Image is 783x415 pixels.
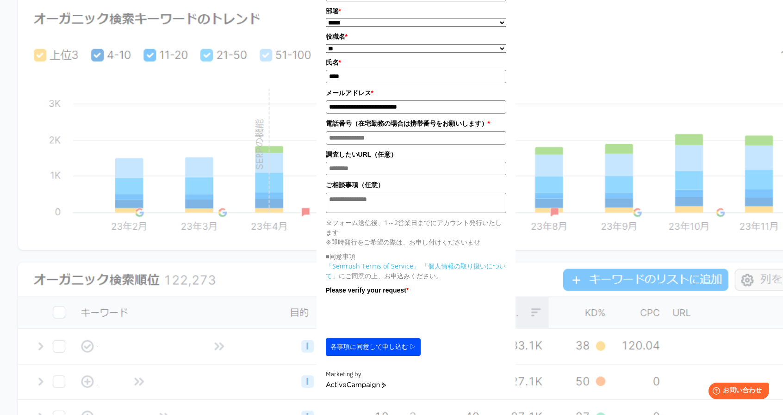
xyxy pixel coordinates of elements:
[326,180,506,190] label: ご相談事項（任意）
[326,251,506,261] p: ■同意事項
[326,6,506,16] label: 部署
[326,338,421,356] button: 各事項に同意して申し込む ▷
[326,31,506,42] label: 役職名
[326,88,506,98] label: メールアドレス
[326,118,506,128] label: 電話番号（在宅勤務の場合は携帯番号をお願いします）
[326,262,506,280] a: 「個人情報の取り扱いについて」
[326,285,506,295] label: Please verify your request
[701,379,773,405] iframe: Help widget launcher
[326,262,420,270] a: 「Semrush Terms of Service」
[326,149,506,159] label: 調査したいURL（任意）
[326,298,466,334] iframe: reCAPTCHA
[326,370,506,379] div: Marketing by
[326,218,506,247] p: ※フォーム送信後、1～2営業日までにアカウント発行いたします ※即時発行をご希望の際は、お申し付けくださいませ
[326,57,506,67] label: 氏名
[326,261,506,281] p: にご同意の上、お申込みください。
